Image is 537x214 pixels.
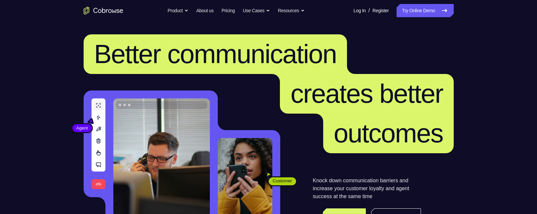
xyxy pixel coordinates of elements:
[168,4,188,17] button: Product
[368,7,370,15] span: /
[196,4,213,17] a: About us
[243,4,270,17] button: Use Cases
[354,4,366,17] a: Log In
[278,4,305,17] button: Resources
[334,119,443,148] span: outcomes
[397,4,453,17] a: Try Online Demo
[372,4,389,17] a: Register
[290,79,443,108] span: creates better
[221,4,235,17] a: Pricing
[94,39,337,69] span: Better communication
[84,7,123,15] a: Go to the home page
[313,177,421,200] p: Knock down communication barriers and increase your customer loyalty and agent success at the sam...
